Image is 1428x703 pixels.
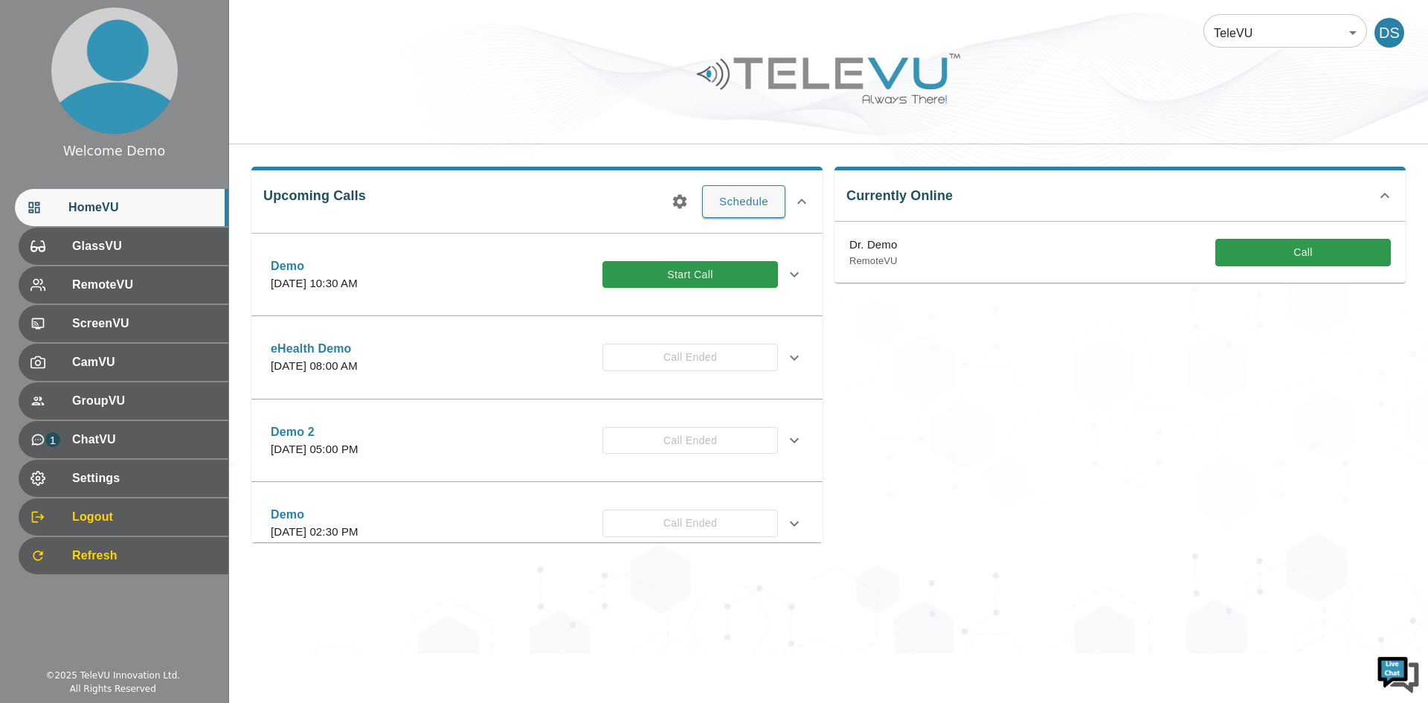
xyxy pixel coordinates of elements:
[15,189,228,226] div: HomeVU
[1203,12,1367,54] div: TeleVU
[72,353,216,371] span: CamVU
[19,382,228,420] div: GroupVU
[702,185,785,218] button: Schedule
[72,508,216,526] span: Logout
[72,315,216,333] span: ScreenVU
[271,358,358,375] p: [DATE] 08:00 AM
[25,69,62,106] img: d_736959983_company_1615157101543_736959983
[1376,651,1421,696] img: Chat Widget
[19,460,228,497] div: Settings
[72,237,216,255] span: GlassVU
[849,237,898,254] p: Dr. Demo
[72,392,216,410] span: GroupVU
[259,497,815,550] div: Demo[DATE] 02:30 PMCall Ended
[45,432,60,447] p: 1
[259,331,815,384] div: eHealth Demo[DATE] 08:00 AMCall Ended
[19,344,228,381] div: CamVU
[19,498,228,536] div: Logout
[7,406,283,458] textarea: Type your message and hit 'Enter'
[72,469,216,487] span: Settings
[271,441,358,458] p: [DATE] 05:00 PM
[51,7,178,134] img: profile.png
[72,547,216,565] span: Refresh
[271,506,358,524] p: Demo
[602,261,778,289] button: Start Call
[19,305,228,342] div: ScreenVU
[72,431,216,449] span: ChatVU
[259,414,815,467] div: Demo 2[DATE] 05:00 PMCall Ended
[259,248,815,301] div: Demo[DATE] 10:30 AMStart Call
[86,187,205,338] span: We're online!
[695,48,962,109] img: Logo
[271,257,358,275] p: Demo
[63,141,166,161] div: Welcome Demo
[19,266,228,304] div: RemoteVU
[244,7,280,43] div: Minimize live chat window
[19,421,228,458] div: 1ChatVU
[1374,18,1404,48] div: DS
[271,340,358,358] p: eHealth Demo
[19,537,228,574] div: Refresh
[1215,239,1391,266] button: Call
[72,276,216,294] span: RemoteVU
[271,524,358,541] p: [DATE] 02:30 PM
[271,423,358,441] p: Demo 2
[19,228,228,265] div: GlassVU
[849,254,898,269] p: RemoteVU
[70,682,156,696] div: All Rights Reserved
[77,78,250,97] div: Chat with us now
[271,275,358,292] p: [DATE] 10:30 AM
[68,199,216,216] span: HomeVU
[45,669,180,682] div: © 2025 TeleVU Innovation Ltd.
